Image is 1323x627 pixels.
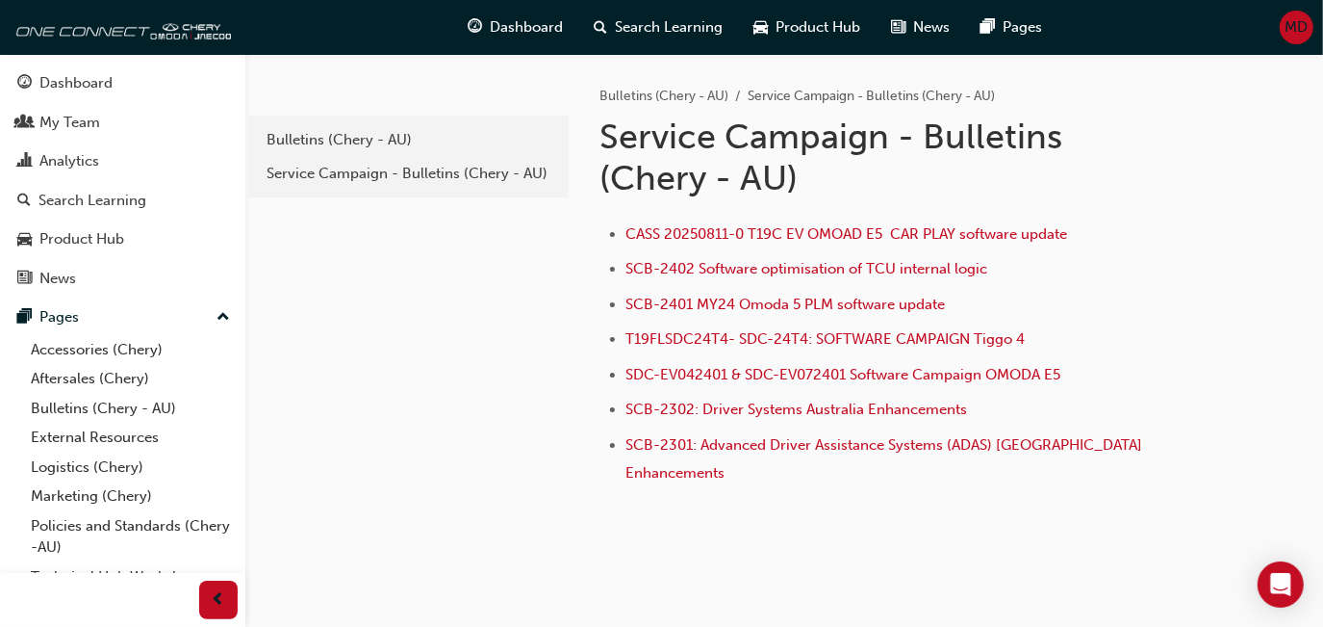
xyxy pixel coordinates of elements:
span: guage-icon [17,75,32,92]
span: Dashboard [491,16,564,39]
a: news-iconNews [877,8,966,47]
a: Logistics (Chery) [23,453,238,483]
a: pages-iconPages [966,8,1058,47]
button: DashboardMy TeamAnalyticsSearch LearningProduct HubNews [8,62,238,300]
div: My Team [39,112,100,134]
div: Service Campaign - Bulletins (Chery - AU) [267,163,551,185]
a: SDC-EV042401 & SDC-EV072401 Software Campaign OMODA E5 [625,366,1060,383]
a: CASS 20250811-0 T19C EV OMOAD E5 CAR PLAY software update [625,225,1067,243]
a: search-iconSearch Learning [579,8,739,47]
div: Search Learning [38,190,146,212]
button: Pages [8,300,238,335]
span: car-icon [754,15,769,39]
a: Aftersales (Chery) [23,364,238,394]
span: search-icon [595,15,608,39]
span: guage-icon [469,15,483,39]
a: Product Hub [8,222,238,257]
span: prev-icon [212,588,226,613]
a: External Resources [23,423,238,453]
a: Technical Hub Workshop information [23,562,238,614]
span: Pages [1004,16,1043,39]
h1: Service Campaign - Bulletins (Chery - AU) [599,116,1177,199]
a: Dashboard [8,65,238,101]
span: chart-icon [17,153,32,170]
span: car-icon [17,231,32,248]
a: SCB-2301: Advanced Driver Assistance Systems (ADAS) [GEOGRAPHIC_DATA] Enhancements [625,436,1146,482]
span: Search Learning [616,16,724,39]
img: oneconnect [10,8,231,46]
span: MD [1285,16,1309,39]
span: news-icon [17,271,32,288]
a: SCB-2402 Software optimisation of TCU internal logic [625,260,987,277]
div: News [39,268,76,290]
a: News [8,261,238,297]
span: pages-icon [17,309,32,327]
a: SCB-2401 MY24 Omoda 5 PLM software update [625,296,945,313]
span: News [914,16,951,39]
a: Marketing (Chery) [23,482,238,511]
div: Dashboard [39,72,113,94]
a: Service Campaign - Bulletins (Chery - AU) [257,157,561,191]
span: Product Hub [776,16,861,39]
a: T19FLSDC24T4- SDC-24T4: SOFTWARE CAMPAIGN Tiggo 4 [625,330,1025,348]
a: My Team [8,105,238,141]
a: Bulletins (Chery - AU) [257,123,561,157]
span: news-icon [892,15,906,39]
a: Search Learning [8,183,238,219]
li: Service Campaign - Bulletins (Chery - AU) [748,86,995,108]
span: search-icon [17,193,31,210]
a: car-iconProduct Hub [739,8,877,47]
button: MD [1280,11,1313,44]
a: Bulletins (Chery - AU) [599,88,728,104]
a: Policies and Standards (Chery -AU) [23,511,238,562]
a: SCB-2302: Driver Systems Australia Enhancements [625,401,967,418]
div: Open Intercom Messenger [1258,562,1304,608]
a: guage-iconDashboard [453,8,579,47]
div: Product Hub [39,228,124,250]
div: Bulletins (Chery - AU) [267,129,551,151]
a: Accessories (Chery) [23,335,238,365]
a: Bulletins (Chery - AU) [23,394,238,424]
span: people-icon [17,115,32,132]
span: up-icon [216,305,230,330]
div: Pages [39,306,79,328]
span: pages-icon [981,15,996,39]
div: Analytics [39,150,99,172]
a: Analytics [8,144,238,179]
